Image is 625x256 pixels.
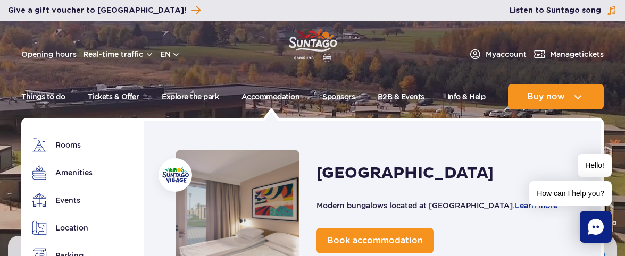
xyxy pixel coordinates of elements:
span: Hello! [578,154,612,177]
span: Book accommodation [327,235,423,245]
a: Myaccount [469,48,527,61]
a: Location [32,220,109,235]
a: Explore the park [162,84,219,109]
p: Modern bungalows located at [GEOGRAPHIC_DATA]. [316,200,557,211]
span: Buy now [527,92,565,101]
div: Chat [580,211,612,243]
a: Rooms [32,138,109,152]
a: Info & Help [447,84,486,109]
img: Suntago [162,167,189,183]
a: B2B & Events [378,84,424,109]
a: Sponsors [322,84,355,109]
span: My account [486,49,527,59]
a: Learn more [515,201,557,210]
button: en [160,49,180,59]
button: Buy now [508,84,604,109]
span: How can I help you? [529,181,612,206]
a: Things to do [21,84,65,109]
a: Amenities [32,165,109,180]
a: Tickets & Offer [88,84,139,109]
h2: [GEOGRAPHIC_DATA] [316,163,494,183]
a: Book accommodation [316,228,434,253]
a: Managetickets [533,48,604,61]
a: Opening hours [21,49,77,59]
a: Events [32,193,109,208]
button: Real-time traffic [83,50,154,58]
a: Accommodation [241,84,300,109]
span: Manage tickets [550,49,604,59]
